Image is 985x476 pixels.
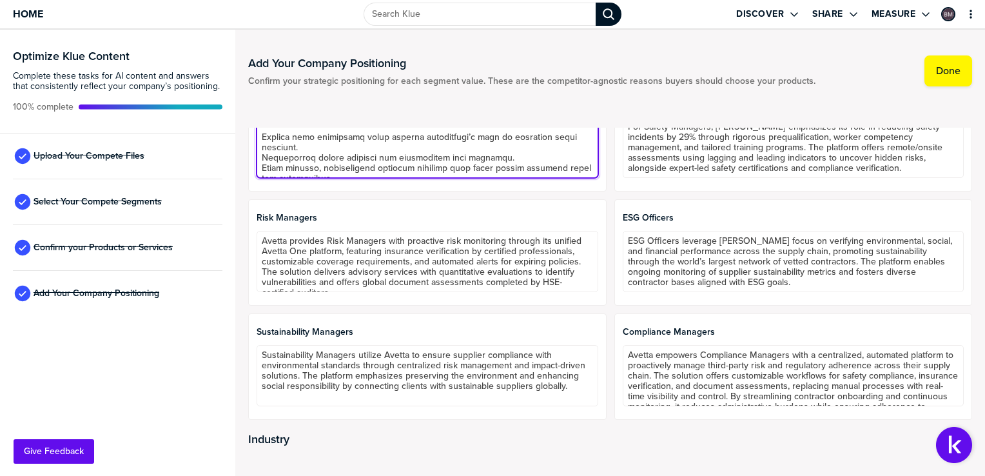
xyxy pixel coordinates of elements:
[596,3,621,26] div: Search Klue
[34,197,162,207] span: Select Your Compete Segments
[623,117,964,178] textarea: For Safety Managers, [PERSON_NAME] emphasizes its role in reducing safety incidents by 29% throug...
[257,231,598,292] textarea: Avetta provides Risk Managers with proactive risk monitoring through its unified Avetta One platf...
[248,433,972,446] h2: Industry
[623,345,964,406] textarea: Avetta empowers Compliance Managers with a centralized, automated platform to proactively manage ...
[13,50,222,62] h3: Optimize Klue Content
[941,7,955,21] div: Barb Mard
[942,8,954,20] img: 773b312f6bb182941ae6a8f00171ac48-sml.png
[812,8,843,20] label: Share
[257,345,598,406] textarea: Sustainability Managers utilize Avetta to ensure supplier compliance with environmental standards...
[872,8,916,20] label: Measure
[257,213,598,223] span: Risk Managers
[936,64,961,77] label: Done
[940,6,957,23] a: Edit Profile
[623,327,964,337] span: Compliance Managers
[736,8,784,20] label: Discover
[13,71,222,92] span: Complete these tasks for AI content and answers that consistently reflect your company’s position...
[248,76,815,86] span: Confirm your strategic positioning for each segment value. These are the competitor-agnostic reas...
[623,231,964,292] textarea: ESG Officers leverage [PERSON_NAME] focus on verifying environmental, social, and financial perfo...
[34,151,144,161] span: Upload Your Compete Files
[13,8,43,19] span: Home
[34,243,173,253] span: Confirm your Products or Services
[257,117,598,178] textarea: Loremipsumd Sitametc adi elits doeiusmo temporin ut laboree dolo magnaal, enimadm veniamqui nostr...
[623,213,964,223] span: ESG Officers
[248,55,815,71] h1: Add Your Company Positioning
[34,288,159,299] span: Add Your Company Positioning
[936,427,972,463] button: Open Support Center
[364,3,596,26] input: Search Klue
[13,102,73,112] span: Active
[257,327,598,337] span: Sustainability Managers
[14,439,94,464] button: Give Feedback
